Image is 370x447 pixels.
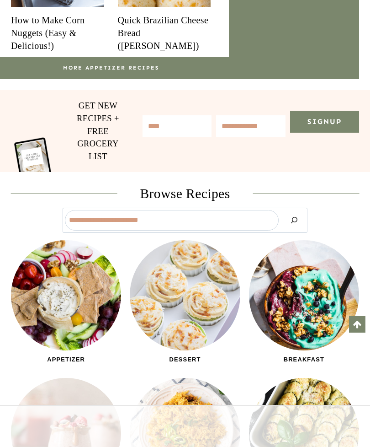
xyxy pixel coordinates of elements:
[118,14,211,52] a: Quick Brazilian Cheese Bread ([PERSON_NAME])
[11,240,121,369] a: bowl of herbed garlic dipAppetizer
[249,240,359,350] img: easy breakfast blue smoothie bowl with toppings spirulina coconut bowl spoon
[130,240,240,369] a: Delicious Pandan Cupcakes Muffins with Vanilla Frosting, Palm Sugar, Coconut Topping Gula Melaka ...
[11,14,104,52] a: How to Make Corn Nuggets (Easy & Delicious!)
[130,350,240,369] div: DESSERT
[290,111,359,133] button: Signup
[11,240,121,350] img: bowl of herbed garlic dip
[349,316,365,333] a: Scroll to top
[68,99,128,163] h3: GET NEW RECIPES + FREE GROCERY LIST
[249,350,359,369] div: Breakfast
[283,210,305,231] button: Search
[249,240,359,369] a: easy breakfast blue smoothie bowl with toppings spirulina coconut bowl spoonBreakfast
[11,350,121,369] div: Appetizer
[130,240,240,350] img: Delicious Pandan Cupcakes Muffins with Vanilla Frosting, Palm Sugar, Coconut Topping Gula Melaka ...
[132,183,238,204] h2: Browse Recipes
